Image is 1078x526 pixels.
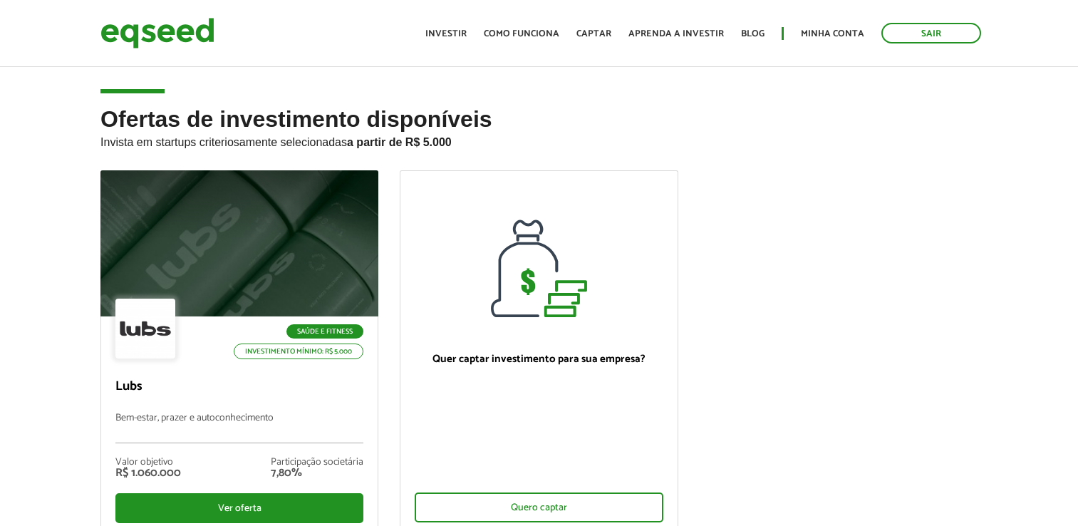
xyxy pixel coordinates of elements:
p: Invista em startups criteriosamente selecionadas [100,132,978,149]
div: 7,80% [271,468,363,479]
div: R$ 1.060.000 [115,468,181,479]
img: EqSeed [100,14,214,52]
p: Quer captar investimento para sua empresa? [415,353,663,366]
p: Saúde e Fitness [286,324,363,339]
a: Investir [425,29,467,38]
div: Participação societária [271,458,363,468]
p: Lubs [115,379,363,395]
div: Quero captar [415,493,663,522]
a: Captar [576,29,611,38]
div: Ver oferta [115,493,363,523]
h2: Ofertas de investimento disponíveis [100,107,978,170]
a: Aprenda a investir [628,29,724,38]
a: Como funciona [484,29,559,38]
p: Investimento mínimo: R$ 5.000 [234,344,363,359]
strong: a partir de R$ 5.000 [347,136,452,148]
a: Sair [881,23,981,43]
div: Valor objetivo [115,458,181,468]
a: Minha conta [801,29,864,38]
p: Bem-estar, prazer e autoconhecimento [115,413,363,443]
a: Blog [741,29,765,38]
